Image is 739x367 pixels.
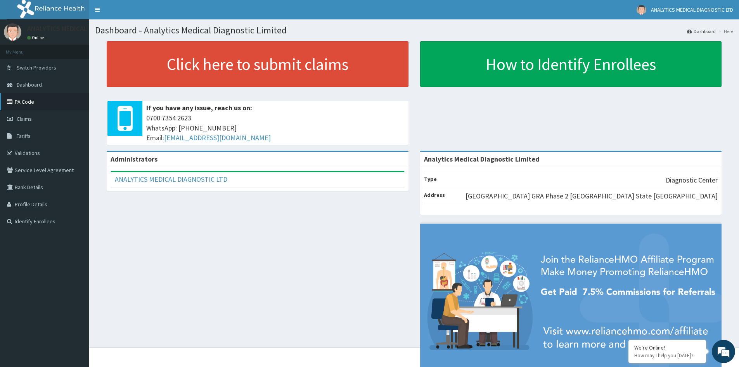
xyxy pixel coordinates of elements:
a: ANALYTICS MEDICAL DIAGNOSTIC LTD [115,175,227,184]
b: Administrators [111,155,157,163]
span: Tariffs [17,132,31,139]
strong: Analytics Medical Diagnostic Limited [424,155,540,163]
p: Diagnostic Center [666,175,718,185]
b: Type [424,176,437,183]
a: Dashboard [687,28,716,35]
b: If you have any issue, reach us on: [146,103,252,112]
b: Address [424,191,445,198]
a: Click here to submit claims [107,41,408,87]
a: How to Identify Enrollees [420,41,722,87]
span: ANALYTICS MEDICAL DIAGNOSTIC LTD [651,6,733,13]
img: User Image [4,23,21,41]
span: Claims [17,115,32,122]
p: ANALYTICS MEDICAL DIAGNOSTIC LTD [27,25,139,32]
a: [EMAIL_ADDRESS][DOMAIN_NAME] [164,133,271,142]
span: 0700 7354 2623 WhatsApp: [PHONE_NUMBER] Email: [146,113,405,143]
li: Here [717,28,733,35]
img: User Image [637,5,646,15]
p: [GEOGRAPHIC_DATA] GRA Phase 2 [GEOGRAPHIC_DATA] State [GEOGRAPHIC_DATA] [466,191,718,201]
a: Online [27,35,46,40]
span: Switch Providers [17,64,56,71]
div: We're Online! [634,344,700,351]
span: Dashboard [17,81,42,88]
h1: Dashboard - Analytics Medical Diagnostic Limited [95,25,733,35]
p: How may I help you today? [634,352,700,359]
